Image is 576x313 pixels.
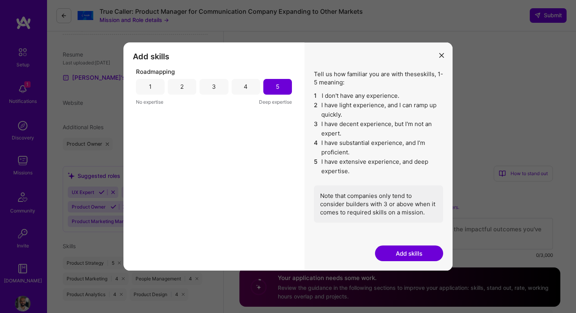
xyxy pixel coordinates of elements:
[136,98,163,106] span: No expertise
[314,91,319,101] span: 1
[136,68,175,76] span: Roadmapping
[259,98,292,106] span: Deep expertise
[439,53,444,58] i: icon Close
[314,157,443,176] li: I have extensive experience, and deep expertise.
[314,138,443,157] li: I have substantial experience, and I’m proficient.
[133,52,295,61] h3: Add skills
[314,101,318,119] span: 2
[314,185,443,223] div: Note that companies only tend to consider builders with 3 or above when it comes to required skil...
[314,119,443,138] li: I have decent experience, but I'm not an expert.
[314,91,443,101] li: I don't have any experience.
[149,82,152,91] div: 1
[212,82,216,91] div: 3
[244,82,248,91] div: 4
[314,70,443,223] div: Tell us how familiar you are with these skills , 1-5 meaning:
[180,82,184,91] div: 2
[276,82,279,91] div: 5
[314,138,318,157] span: 4
[123,42,453,271] div: modal
[314,157,318,176] span: 5
[314,119,318,138] span: 3
[314,101,443,119] li: I have light experience, and I can ramp up quickly.
[375,245,443,261] button: Add skills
